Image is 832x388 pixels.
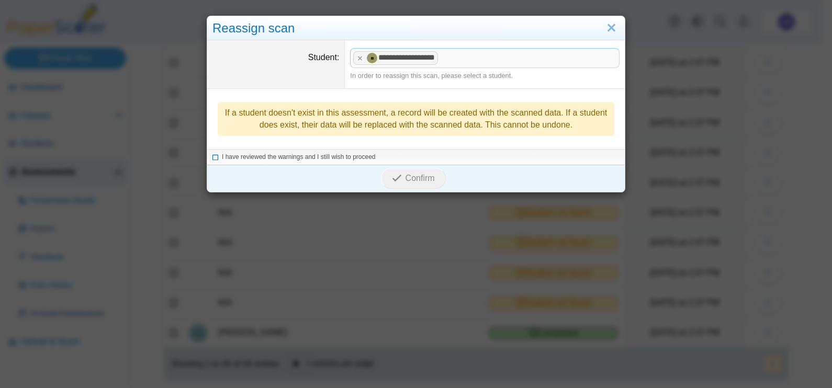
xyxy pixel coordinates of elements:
[381,168,445,189] button: Confirm
[350,71,620,81] div: In order to reassign this scan, please select a student.
[369,56,375,61] span: Amber Le
[308,53,340,62] label: Student
[222,153,376,161] span: I have reviewed the warnings and I still wish to proceed
[218,102,614,136] div: If a student doesn't exist in this assessment, a record will be created with the scanned data. If...
[355,55,364,62] x: remove tag
[406,174,435,182] span: Confirm
[603,19,620,37] a: Close
[207,16,625,41] div: Reassign scan
[350,48,620,68] tags: ​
